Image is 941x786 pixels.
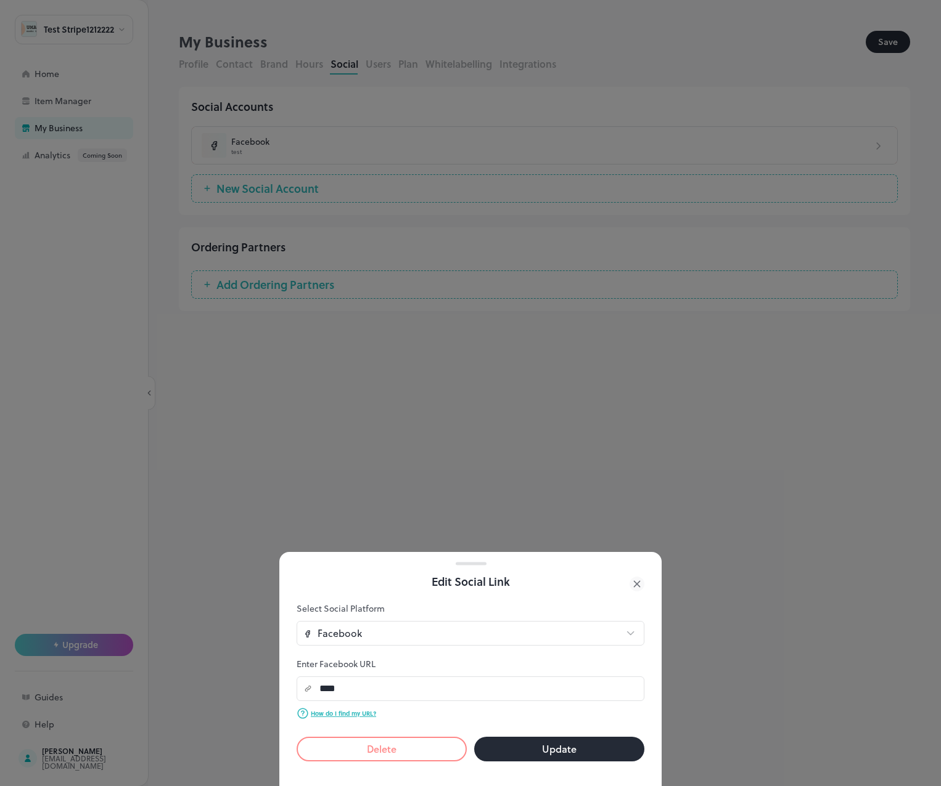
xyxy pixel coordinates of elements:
p: Select Social Platform [297,602,644,615]
button: Update [474,737,644,761]
button: Delete [297,737,467,761]
p: Enter Facebook URL [297,658,644,670]
div: Facebook [297,621,624,646]
p: Facebook [318,625,362,642]
p: How do I find my URL? [311,709,376,718]
div: Edit Social Link [297,573,644,591]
